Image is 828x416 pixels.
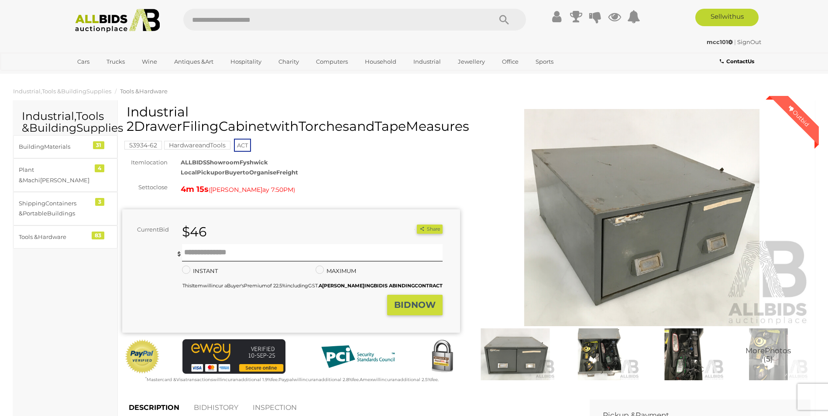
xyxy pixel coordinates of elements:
span: ll th s [711,12,744,20]
span: IDS room wick [181,159,268,166]
bbb: Jewel [458,58,474,65]
bbb: Se [138,184,145,191]
span: act s [724,58,754,65]
bbb: NO [411,300,426,310]
bbb: Orga [249,169,264,176]
bbb: clo [153,184,161,191]
span: CTION [253,403,297,412]
div: 31 [93,141,104,149]
span: ls & ware [120,88,168,95]
bbb: t [148,184,150,191]
bbb: Dra [134,118,158,134]
a: Industrial [408,55,447,69]
bbb: transa [186,377,199,382]
bbb: Too [42,88,52,95]
bbb: Loc [181,169,192,176]
bbb: wi [270,118,285,134]
bbb: Se [711,12,718,20]
bbb: Mo [746,347,757,355]
bbb: Hospit [230,58,249,65]
button: Share [417,225,442,234]
bbb: Pho [765,347,780,355]
span: hold [365,58,396,65]
bbb: an [349,118,366,134]
bbb: Ca [77,58,85,65]
bbb: wi [293,377,299,382]
span: ay 7:50 M [210,186,293,194]
span: ding ials [19,143,70,150]
div: 3 [95,198,104,206]
bbb: fe [271,377,275,382]
bbb: Char [278,58,292,65]
bbb: Maste [147,377,160,382]
a: Computers [310,55,354,69]
bbb: Prem [244,283,258,289]
img: Official PayPal Seal [124,339,160,374]
span: re [426,226,440,232]
img: Industrial 2 Drawer Filing Cabinet with Torches and Tape Measures [728,328,808,380]
span: ne [142,58,157,65]
bbb: addit [398,377,409,382]
img: Industrial 2 Drawer Filing Cabinet with Torches and Tape Measures [475,328,555,380]
bbb: Ou [750,38,759,45]
bbb: Compu [316,58,337,65]
bbb: [PERSON_NAME] [210,186,262,194]
bbb: Frei [276,169,288,176]
bbb: Out [791,109,804,121]
span: re tos [746,347,791,355]
bbb: a [392,377,395,382]
bbb: [PERSON_NAME] [322,283,364,289]
a: Wine [136,55,163,69]
span: trial [413,58,441,65]
a: Tools &Hardware 83 [13,225,117,249]
a: BuildingMaterials 31 [13,135,117,158]
span: rts [536,58,553,65]
bbb: It [131,159,135,166]
span: ality [230,58,261,65]
span: (5) [746,347,791,363]
bbb: Show [206,159,223,166]
bbb: wi [213,377,218,382]
bbb: u [736,12,741,20]
img: Secured by Rapid SSL [425,339,460,374]
bbb: wi [203,283,209,289]
a: Charity [273,55,305,69]
img: eWAY Payment Gateway [182,339,285,374]
bbb: Si [737,38,742,45]
span: ls & ware [19,233,66,240]
span: t o se [138,184,168,191]
bbb: MAXI [326,267,341,274]
bbb: a [313,377,316,382]
span: bid [790,108,811,128]
bbb: fe [431,377,435,382]
strong: 4m 15s [181,184,209,194]
bbb: GS [308,283,315,289]
bbb: Pay [278,377,286,382]
bbb: Buil [29,121,51,134]
bbb: Curr [137,226,149,233]
bbb: Indus [127,104,163,120]
bbb: Anti [174,58,186,65]
bbb: Indus [22,109,53,123]
bbb: Indus [413,58,429,65]
bbb: Wi [142,58,150,65]
span: em tion [131,159,168,166]
mark: 53934-62 [124,141,162,150]
bbb: mcc [707,38,720,45]
img: Industrial 2 Drawer Filing Cabinet with Torches and Tape Measures [560,328,639,380]
bbb: o [267,283,270,289]
bbb: addit [319,377,330,382]
bbb: Too [120,88,130,95]
bbb: BI [374,283,379,289]
button: Search [482,9,526,31]
a: 53934-62 [124,142,162,149]
bbb: AC [237,142,245,149]
div: 83 [92,232,104,239]
bbb: wi [372,377,378,382]
span: ent d [137,226,169,233]
bbb: Ta [374,118,389,134]
bbb: Buil [61,88,73,95]
a: mcc101 [707,38,734,45]
bbb: Th [182,283,188,289]
bbb: I [383,283,385,289]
